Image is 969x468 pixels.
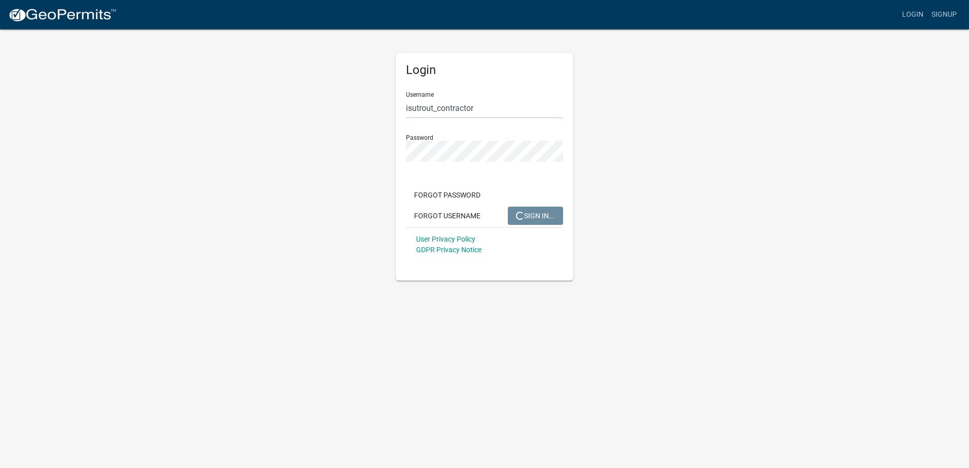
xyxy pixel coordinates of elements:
a: Signup [927,5,961,24]
a: GDPR Privacy Notice [416,246,481,254]
span: SIGN IN... [516,211,555,219]
a: User Privacy Policy [416,235,475,243]
button: SIGN IN... [508,207,563,225]
a: Login [898,5,927,24]
h5: Login [406,63,563,77]
button: Forgot Password [406,186,489,204]
button: Forgot Username [406,207,489,225]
